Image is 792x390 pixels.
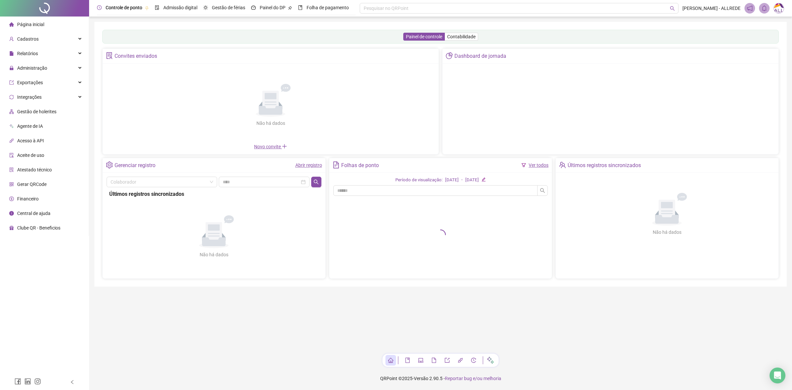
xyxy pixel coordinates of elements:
a: Abrir registro [295,162,322,168]
span: Gerar QRCode [17,182,47,187]
span: history [471,358,476,363]
span: export [9,80,14,85]
span: Agente de IA [17,124,43,129]
div: Dashboard de jornada [454,51,506,62]
div: Últimos registros sincronizados [568,160,641,171]
span: export [445,358,450,363]
span: linkedin [24,378,31,385]
span: instagram [34,378,41,385]
span: setting [106,161,113,168]
span: solution [9,167,14,172]
span: file-text [333,161,340,168]
span: Exportações [17,80,43,85]
div: Open Intercom Messenger [770,368,785,383]
span: dollar [9,196,14,201]
div: [DATE] [445,177,459,184]
span: lock [9,66,14,70]
div: Gerenciar registro [115,160,155,171]
span: edit [481,177,486,182]
span: api [458,358,463,363]
span: book [298,5,303,10]
span: search [670,6,675,11]
span: home [9,22,14,27]
span: left [70,380,75,384]
span: Reportar bug e/ou melhoria [445,376,501,381]
span: Aceite de uso [17,153,44,158]
span: qrcode [9,182,14,187]
span: file-done [155,5,159,10]
span: laptop [418,358,423,363]
span: Versão [414,376,428,381]
span: Painel de controle [406,34,442,39]
span: team [559,161,566,168]
div: [DATE] [465,177,479,184]
a: Ver todos [529,162,548,168]
span: facebook [15,378,21,385]
span: Acesso à API [17,138,44,143]
span: Financeiro [17,196,39,201]
span: search [540,188,545,193]
span: Atestado técnico [17,167,52,172]
span: home [388,358,393,363]
span: Administração [17,65,47,71]
span: solution [106,52,113,59]
span: api [9,138,14,143]
div: Folhas de ponto [341,160,379,171]
span: sun [203,5,208,10]
span: Página inicial [17,22,44,27]
span: Folha de pagamento [307,5,349,10]
span: book [405,358,410,363]
span: filter [521,163,526,167]
span: search [313,179,319,185]
div: Convites enviados [115,51,157,62]
span: Integrações [17,94,42,100]
span: pushpin [145,6,149,10]
span: Cadastros [17,36,39,42]
span: pie-chart [446,52,453,59]
div: Últimos registros sincronizados [109,190,319,198]
span: file [9,51,14,56]
span: user-add [9,37,14,41]
div: Não há dados [183,251,244,258]
span: loading [435,230,446,240]
span: Admissão digital [163,5,197,10]
span: gift [9,226,14,230]
span: bell [761,5,767,11]
div: Não há dados [637,229,697,236]
span: Controle de ponto [106,5,142,10]
footer: QRPoint © 2025 - 2.90.5 - [89,367,792,390]
span: pushpin [288,6,292,10]
div: Não há dados [240,120,301,127]
span: Gestão de holerites [17,109,56,114]
span: plus [282,144,287,149]
span: sync [9,95,14,99]
span: Gestão de férias [212,5,245,10]
span: info-circle [9,211,14,216]
span: Central de ajuda [17,211,50,216]
span: Clube QR - Beneficios [17,225,60,230]
span: Painel do DP [260,5,285,10]
span: Contabilidade [447,34,476,39]
span: apartment [9,109,14,114]
span: file [431,358,437,363]
span: audit [9,153,14,158]
span: dashboard [251,5,256,10]
span: Relatórios [17,51,38,56]
div: Período de visualização: [395,177,443,184]
span: Novo convite [254,144,287,149]
span: clock-circle [97,5,102,10]
span: notification [747,5,753,11]
span: [PERSON_NAME] - ALLREDE [682,5,741,12]
div: - [461,177,463,184]
img: 75003 [774,3,784,13]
